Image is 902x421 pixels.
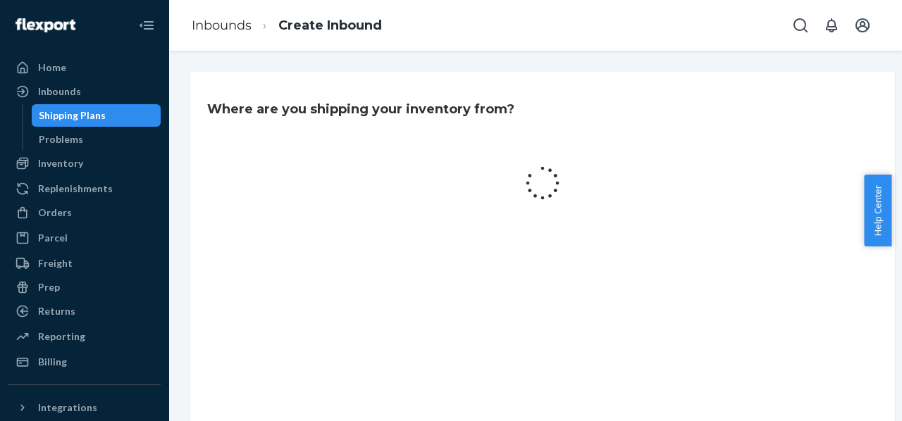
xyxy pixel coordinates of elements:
a: Inbounds [192,18,252,33]
div: Problems [39,132,83,146]
a: Billing [8,351,161,373]
div: Home [38,61,66,75]
button: Close Navigation [132,11,161,39]
img: Flexport logo [16,18,75,32]
a: Returns [8,300,161,322]
button: Open Search Box [786,11,815,39]
div: Freight [38,256,73,270]
button: Help Center [864,175,891,246]
a: Home [8,56,161,79]
div: Prep [38,280,60,294]
a: Freight [8,252,161,275]
h3: Where are you shipping your inventory from? [207,100,514,118]
div: Integrations [38,401,97,415]
div: Parcel [38,231,68,245]
div: Inbounds [38,84,81,99]
div: Replenishments [38,182,113,196]
a: Parcel [8,227,161,249]
ol: breadcrumbs [180,5,393,46]
div: Billing [38,355,67,369]
div: Orders [38,206,72,220]
div: Inventory [38,156,83,170]
a: Orders [8,201,161,224]
a: Inventory [8,152,161,175]
a: Prep [8,276,161,299]
a: Shipping Plans [32,104,161,127]
a: Problems [32,128,161,151]
div: Reporting [38,329,85,344]
a: Replenishments [8,177,161,200]
div: Shipping Plans [39,108,106,122]
button: Integrations [8,396,161,419]
a: Inbounds [8,80,161,103]
a: Reporting [8,325,161,348]
a: Create Inbound [278,18,382,33]
div: Returns [38,304,75,318]
button: Open account menu [848,11,877,39]
button: Open notifications [817,11,846,39]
